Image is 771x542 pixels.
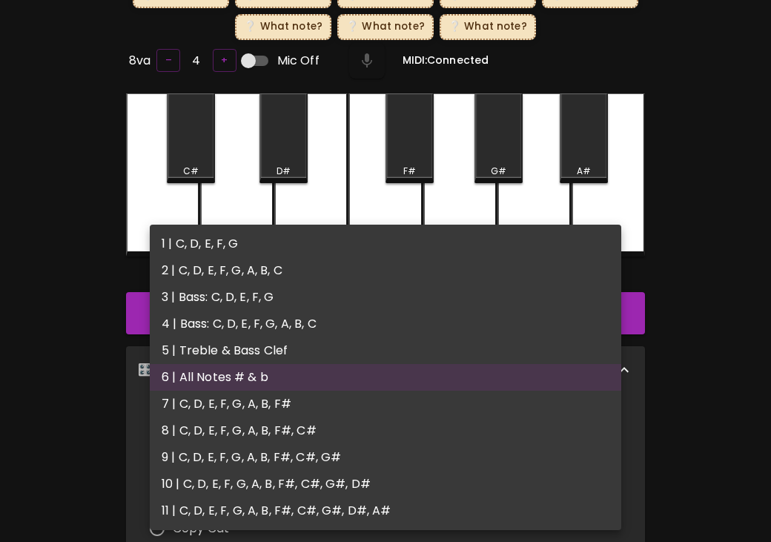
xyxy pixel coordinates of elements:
[150,311,621,337] li: 4 | Bass: C, D, E, F, G, A, B, C
[150,337,621,364] li: 5 | Treble & Bass Clef
[150,391,621,417] li: 7 | C, D, E, F, G, A, B, F#
[150,231,621,257] li: 1 | C, D, E, F, G
[150,417,621,444] li: 8 | C, D, E, F, G, A, B, F#, C#
[150,498,621,524] li: 11 | C, D, E, F, G, A, B, F#, C#, G#, D#, A#
[150,284,621,311] li: 3 | Bass: C, D, E, F, G
[150,444,621,471] li: 9 | C, D, E, F, G, A, B, F#, C#, G#
[150,257,621,284] li: 2 | C, D, E, F, G, A, B, C
[150,471,621,498] li: 10 | C, D, E, F, G, A, B, F#, C#, G#, D#
[150,364,621,391] li: 6 | All Notes # & b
